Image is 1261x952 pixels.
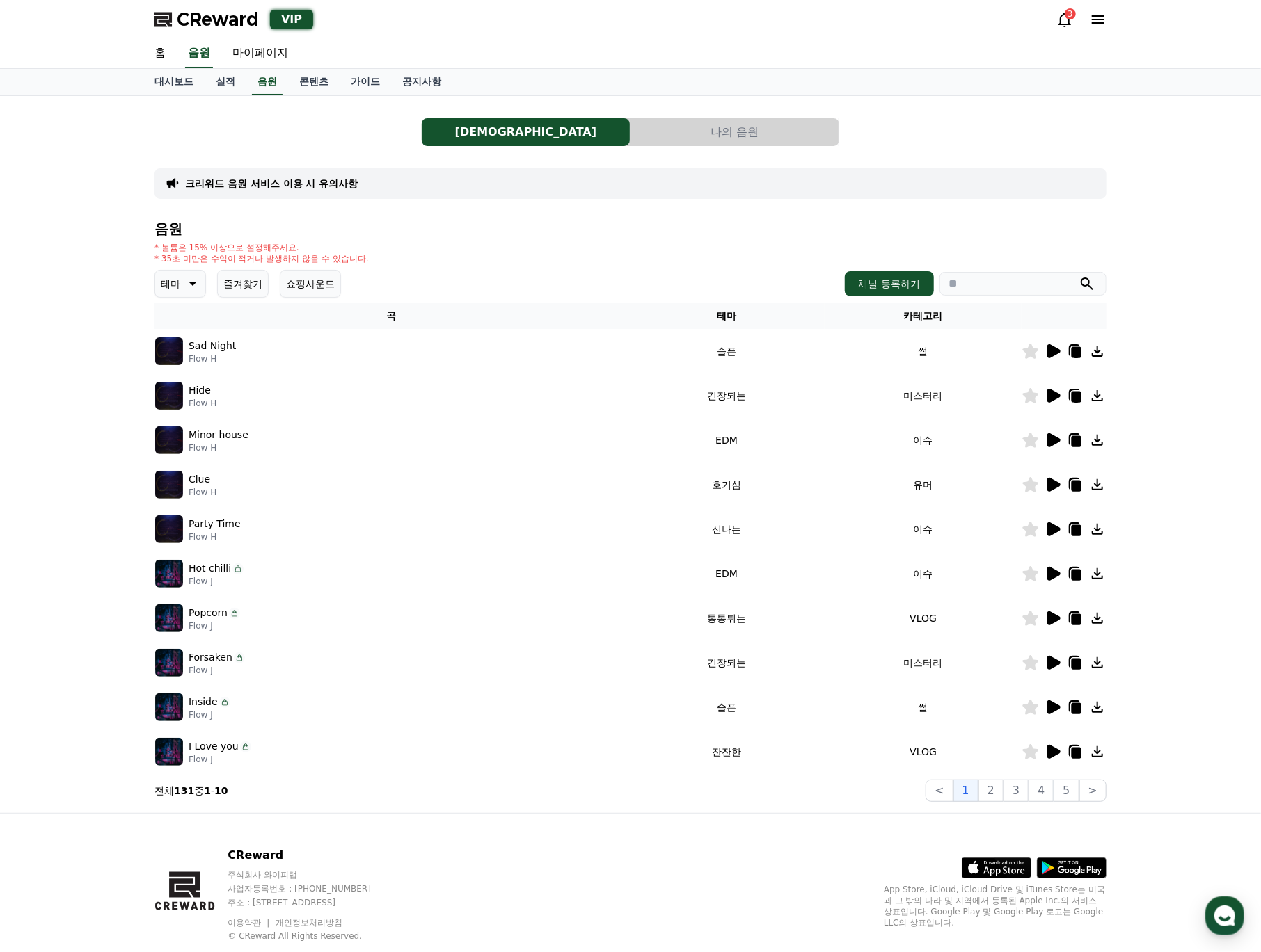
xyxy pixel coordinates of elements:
[628,729,825,774] td: 잔잔한
[155,560,183,588] img: music
[221,39,299,68] a: 마이페이지
[189,398,216,409] p: Flow H
[189,531,241,542] p: Flow H
[228,869,397,880] p: 주식회사 와이피랩
[228,930,397,942] p: © CReward All Rights Reserved.
[628,373,825,418] td: 긴장되는
[177,8,259,31] span: CReward
[288,69,340,95] a: 콘텐츠
[1056,11,1073,28] a: 3
[154,270,206,298] button: 테마
[189,754,251,765] p: Flow J
[340,69,391,95] a: 가이드
[825,551,1022,596] td: 이슈
[189,339,236,353] p: Sad Night
[228,897,397,908] p: 주소 : [STREET_ADDRESS]
[154,221,1107,236] h4: 음원
[628,685,825,729] td: 슬픈
[189,665,245,676] p: Flow J
[185,39,213,68] a: 음원
[127,462,144,474] span: 대화
[155,426,183,454] img: music
[978,780,1004,802] button: 2
[154,253,369,264] p: * 35초 미만은 수익이 적거나 발생하지 않을 수 있습니다.
[884,884,1107,928] p: App Store, iCloud, iCloud Drive 및 iTunes Store는 미국과 그 밖의 나라 및 지역에서 등록된 Apple Inc.의 서비스 상표입니다. Goo...
[630,118,839,146] button: 나의 음원
[4,441,92,476] a: 홈
[825,462,1022,507] td: 유머
[628,303,825,329] th: 테마
[845,271,934,296] button: 채널 등록하기
[1029,780,1054,802] button: 4
[926,780,953,802] button: <
[155,649,183,677] img: music
[825,373,1022,418] td: 미스터리
[825,418,1022,462] td: 이슈
[825,640,1022,685] td: 미스터리
[189,620,240,631] p: Flow J
[205,69,246,95] a: 실적
[825,303,1022,329] th: 카테고리
[825,329,1022,373] td: 썰
[143,39,177,68] a: 홈
[252,69,283,95] a: 음원
[825,685,1022,729] td: 썰
[953,780,978,802] button: 1
[628,329,825,373] td: 슬픈
[155,382,183,410] img: music
[174,785,194,796] strong: 131
[155,693,183,721] img: music
[189,576,244,587] p: Flow J
[628,551,825,596] td: EDM
[155,471,183,499] img: music
[1065,8,1076,19] div: 3
[280,270,341,298] button: 쇼핑사운드
[422,118,630,146] button: [DEMOGRAPHIC_DATA]
[189,650,232,665] p: Forsaken
[92,441,180,476] a: 대화
[215,462,232,473] span: 설정
[628,462,825,507] td: 호기심
[189,442,248,453] p: Flow H
[1054,780,1079,802] button: 5
[628,640,825,685] td: 긴장되는
[189,428,248,442] p: Minor house
[155,515,183,543] img: music
[276,918,342,928] a: 개인정보처리방침
[228,847,397,864] p: CReward
[189,561,231,576] p: Hot chilli
[391,69,452,95] a: 공지사항
[630,118,839,146] a: 나의 음원
[189,517,241,531] p: Party Time
[825,507,1022,551] td: 이슈
[154,242,369,253] p: * 볼륨은 15% 이상으로 설정해주세요.
[189,695,218,709] p: Inside
[189,383,211,398] p: Hide
[270,10,313,29] div: VIP
[189,606,228,620] p: Popcorn
[228,918,271,928] a: 이용약관
[1004,780,1029,802] button: 3
[825,596,1022,640] td: VLOG
[189,353,236,364] p: Flow H
[155,604,183,632] img: music
[1079,780,1107,802] button: >
[154,303,628,329] th: 곡
[628,418,825,462] td: EDM
[161,274,180,293] p: 테마
[189,739,239,754] p: I Love you
[628,596,825,640] td: 통통튀는
[204,785,211,796] strong: 1
[155,738,183,766] img: music
[189,472,210,487] p: Clue
[154,8,259,31] a: CReward
[185,177,358,191] a: 크리워드 음원 서비스 이용 시 유의사항
[217,270,269,298] button: 즐겨찾기
[154,784,228,798] p: 전체 중 -
[180,441,267,476] a: 설정
[628,507,825,551] td: 신나는
[155,337,183,365] img: music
